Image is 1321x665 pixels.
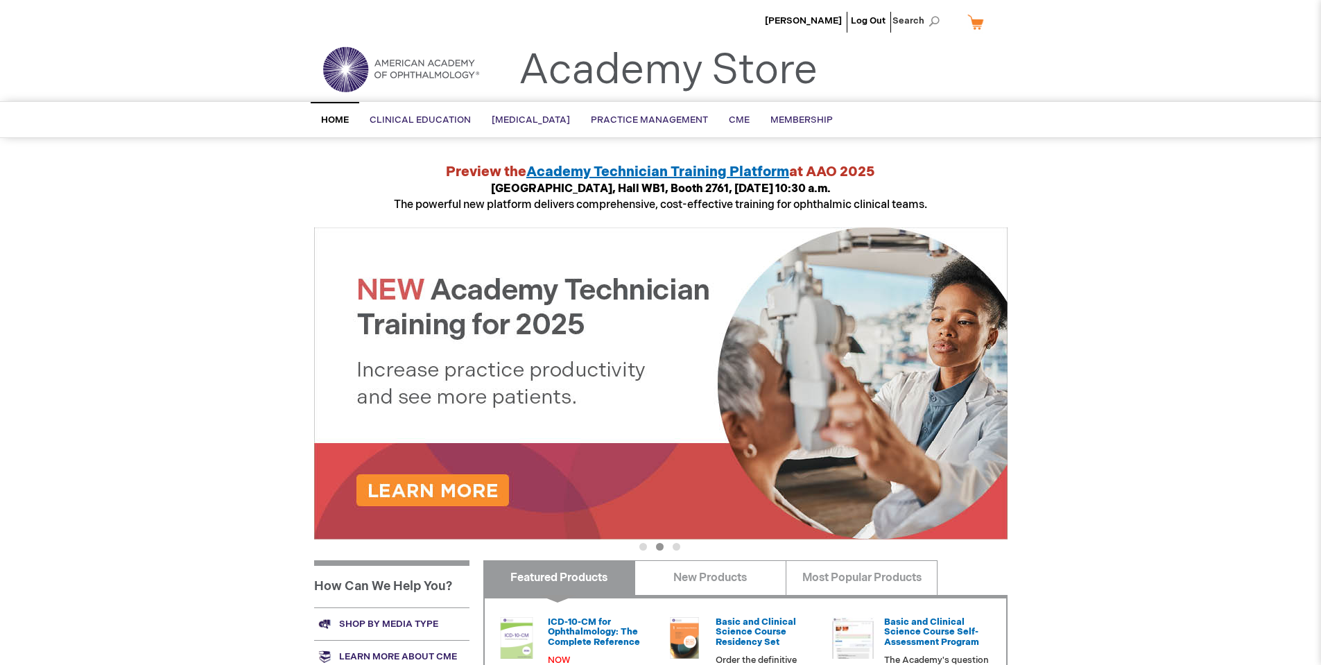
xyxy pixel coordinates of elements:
img: 0120008u_42.png [496,617,537,659]
strong: [GEOGRAPHIC_DATA], Hall WB1, Booth 2761, [DATE] 10:30 a.m. [491,182,831,196]
a: Basic and Clinical Science Course Residency Set [716,616,796,648]
a: Academy Store [519,46,818,96]
a: Academy Technician Training Platform [526,164,789,180]
span: Membership [770,114,833,126]
span: [MEDICAL_DATA] [492,114,570,126]
h1: How Can We Help You? [314,560,469,607]
span: Home [321,114,349,126]
a: Most Popular Products [786,560,938,595]
img: bcscself_20.jpg [832,617,874,659]
span: The powerful new platform delivers comprehensive, cost-effective training for ophthalmic clinical... [394,182,927,211]
button: 1 of 3 [639,543,647,551]
span: Clinical Education [370,114,471,126]
span: Search [892,7,945,35]
a: Shop by media type [314,607,469,640]
a: Log Out [851,15,886,26]
strong: Preview the at AAO 2025 [446,164,875,180]
a: ICD-10-CM for Ophthalmology: The Complete Reference [548,616,640,648]
a: Featured Products [483,560,635,595]
a: [PERSON_NAME] [765,15,842,26]
a: New Products [634,560,786,595]
button: 2 of 3 [656,543,664,551]
button: 3 of 3 [673,543,680,551]
span: Practice Management [591,114,708,126]
img: 02850963u_47.png [664,617,705,659]
span: CME [729,114,750,126]
a: Basic and Clinical Science Course Self-Assessment Program [884,616,979,648]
